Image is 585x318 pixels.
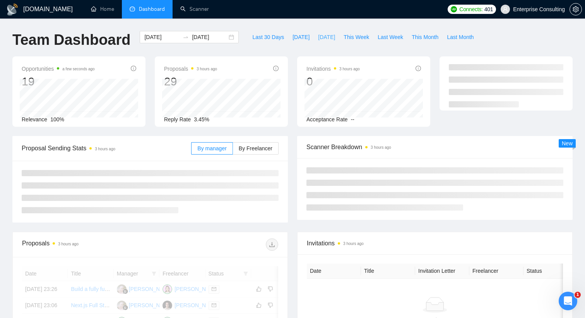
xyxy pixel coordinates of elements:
[570,6,582,12] span: setting
[22,74,95,89] div: 19
[197,67,217,71] time: 3 hours ago
[22,238,150,251] div: Proposals
[307,264,361,279] th: Date
[6,3,19,16] img: logo
[252,33,284,41] span: Last 30 Days
[318,33,335,41] span: [DATE]
[306,74,360,89] div: 0
[562,140,573,146] span: New
[22,116,47,122] span: Relevance
[131,66,136,71] span: info-circle
[373,31,407,43] button: Last Week
[139,6,165,12] span: Dashboard
[371,145,391,150] time: 3 hours ago
[575,292,581,298] span: 1
[361,264,415,279] th: Title
[192,33,227,41] input: End date
[183,34,189,40] span: swap-right
[307,238,563,248] span: Invitations
[306,64,360,73] span: Invitations
[288,31,314,43] button: [DATE]
[570,3,582,15] button: setting
[306,116,348,122] span: Acceptance Rate
[180,6,209,12] a: searchScanner
[443,31,478,43] button: Last Month
[12,31,130,49] h1: Team Dashboard
[339,31,373,43] button: This Week
[273,66,279,71] span: info-circle
[523,264,578,279] th: Status
[183,34,189,40] span: to
[58,242,79,246] time: 3 hours ago
[248,31,288,43] button: Last 30 Days
[144,33,180,41] input: Start date
[416,66,421,71] span: info-circle
[415,264,469,279] th: Invitation Letter
[164,74,217,89] div: 29
[239,145,272,151] span: By Freelancer
[343,241,364,246] time: 3 hours ago
[164,64,217,73] span: Proposals
[314,31,339,43] button: [DATE]
[459,5,482,14] span: Connects:
[351,116,354,122] span: --
[91,6,114,12] a: homeHome
[469,264,523,279] th: Freelancer
[412,33,438,41] span: This Month
[62,67,94,71] time: a few seconds ago
[95,147,115,151] time: 3 hours ago
[344,33,369,41] span: This Week
[447,33,474,41] span: Last Month
[451,6,457,12] img: upwork-logo.png
[197,145,226,151] span: By manager
[292,33,310,41] span: [DATE]
[50,116,64,122] span: 100%
[503,7,508,12] span: user
[194,116,209,122] span: 3.45%
[407,31,443,43] button: This Month
[130,6,135,12] span: dashboard
[22,64,95,73] span: Opportunities
[22,143,191,153] span: Proposal Sending Stats
[164,116,191,122] span: Reply Rate
[570,6,582,12] a: setting
[378,33,403,41] span: Last Week
[306,142,563,152] span: Scanner Breakdown
[339,67,360,71] time: 3 hours ago
[559,292,577,310] iframe: Intercom live chat
[484,5,493,14] span: 401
